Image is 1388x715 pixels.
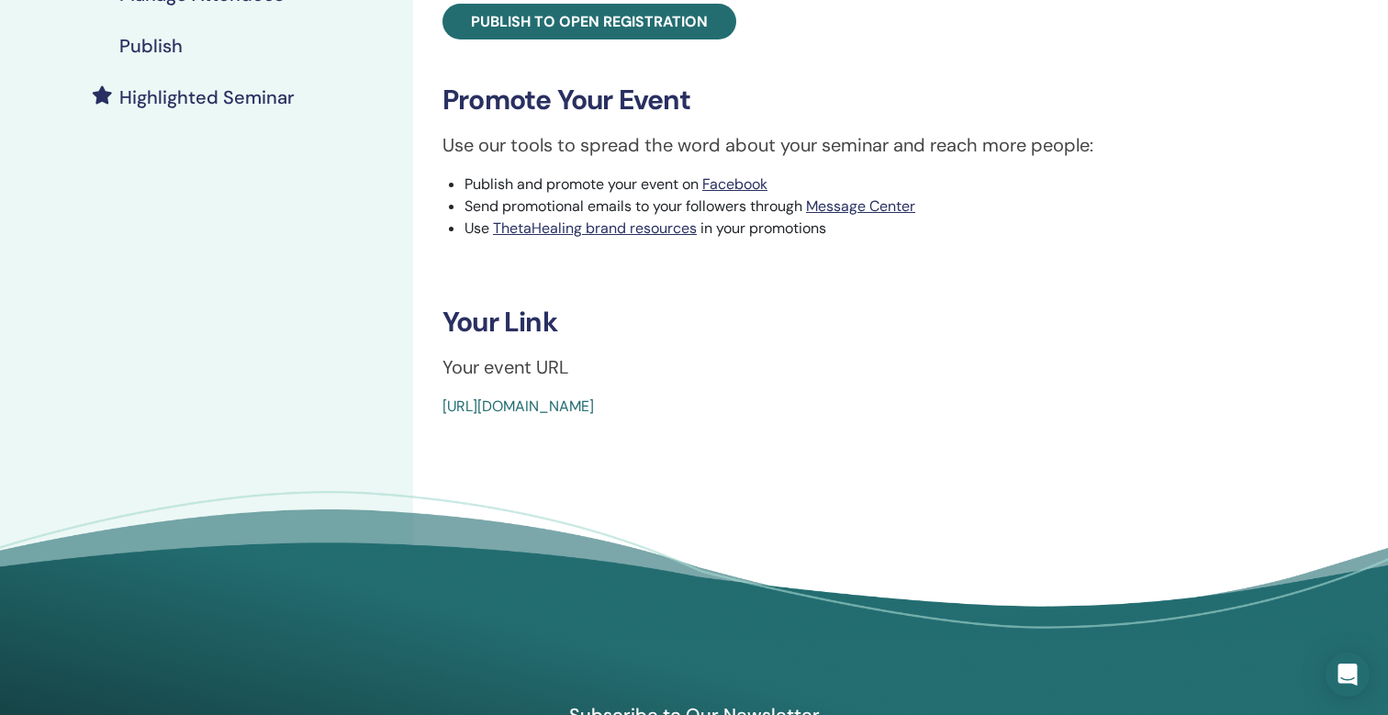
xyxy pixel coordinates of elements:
[702,174,767,194] a: Facebook
[465,196,1309,218] li: Send promotional emails to your followers through
[442,397,594,416] a: [URL][DOMAIN_NAME]
[442,4,736,39] a: Publish to open registration
[471,12,708,31] span: Publish to open registration
[119,86,295,108] h4: Highlighted Seminar
[465,173,1309,196] li: Publish and promote your event on
[119,35,183,57] h4: Publish
[442,131,1309,159] p: Use our tools to spread the word about your seminar and reach more people:
[442,353,1309,381] p: Your event URL
[442,84,1309,117] h3: Promote Your Event
[806,196,915,216] a: Message Center
[465,218,1309,240] li: Use in your promotions
[442,306,1309,339] h3: Your Link
[1326,653,1370,697] div: Open Intercom Messenger
[493,218,697,238] a: ThetaHealing brand resources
